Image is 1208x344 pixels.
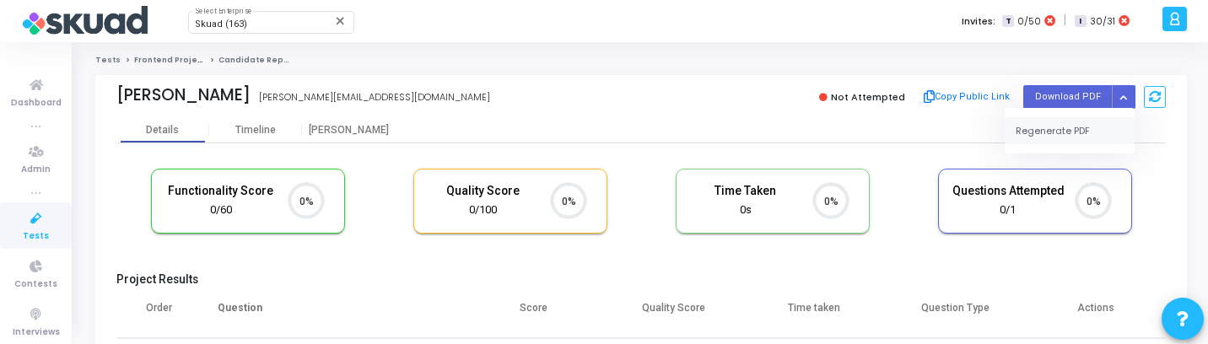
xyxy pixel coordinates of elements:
h5: Time Taken [689,184,802,198]
h5: Project Results [116,272,1166,287]
a: Tests [95,55,121,65]
h5: Quality Score [427,184,540,198]
th: Quality Score [604,291,745,338]
a: Frontend Project (4-8) [134,55,230,65]
button: Regenerate PDF [1005,117,1135,144]
button: Copy Public Link [918,84,1015,110]
div: 0/60 [164,202,278,218]
span: Skuad (163) [195,19,247,30]
div: [PERSON_NAME][EMAIL_ADDRESS][DOMAIN_NAME] [259,90,490,105]
span: Dashboard [11,96,62,110]
h5: Functionality Score [164,184,278,198]
div: 0/1 [952,202,1065,218]
nav: breadcrumb [95,55,1187,66]
div: [PERSON_NAME] [302,124,395,137]
span: 30/31 [1090,14,1115,29]
div: Details [146,124,179,137]
span: T [1002,15,1013,28]
button: Download PDF [1023,85,1113,108]
div: [PERSON_NAME] [116,85,251,105]
div: 0/100 [427,202,540,218]
th: Time taken [744,291,885,338]
mat-icon: Clear [334,14,348,28]
span: Not Attempted [831,90,905,104]
span: I [1075,15,1086,28]
span: Tests [23,229,49,244]
div: Button group with nested dropdown [1112,85,1135,108]
th: Order [116,291,201,338]
div: 0s [689,202,802,218]
th: Actions [1025,291,1166,338]
span: 0/50 [1017,14,1041,29]
th: Score [463,291,604,338]
span: Interviews [13,325,60,340]
label: Invites: [962,14,995,29]
span: Contests [14,277,57,292]
span: Admin [21,163,51,177]
th: Question Type [885,291,1026,338]
img: logo [21,4,148,38]
div: Timeline [235,124,276,137]
span: Candidate Report [218,55,296,65]
h5: Questions Attempted [952,184,1065,198]
span: | [1064,12,1066,30]
th: Question [201,291,463,338]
